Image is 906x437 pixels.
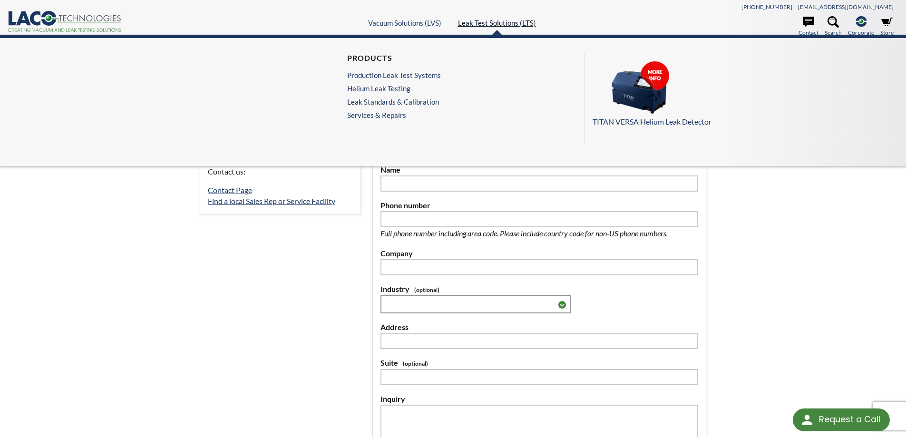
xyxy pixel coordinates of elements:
label: Name [380,164,698,176]
a: Store [880,16,894,37]
h4: Products [347,53,441,63]
a: Production Leak Test Systems [347,71,441,79]
a: Search [825,16,842,37]
a: Helium Leak Testing [347,84,441,93]
div: Request a Call [819,408,880,430]
label: Industry [380,283,698,295]
a: [EMAIL_ADDRESS][DOMAIN_NAME] [798,3,894,10]
span: Corporate [848,28,874,37]
a: Leak Test Solutions (LTS) [458,19,536,27]
p: Contact us: [208,165,353,178]
a: Contact Page [208,185,252,194]
img: Menu_Pods_TV.png [593,61,688,114]
label: Address [380,321,698,333]
p: TITAN VERSA Helium Leak Detector [593,116,888,128]
a: Find a local Sales Rep or Service Facility [208,196,335,205]
a: Leak Standards & Calibration [347,97,441,106]
a: TITAN VERSA Helium Leak Detector [593,61,888,128]
a: Services & Repairs [347,111,446,119]
label: Phone number [380,199,698,212]
a: Contact [799,16,818,37]
a: Vacuum Solutions (LVS) [368,19,441,27]
label: Inquiry [380,393,698,405]
p: Full phone number including area code. Please include country code for non-US phone numbers. [380,227,698,240]
a: [PHONE_NUMBER] [741,3,792,10]
label: Company [380,247,698,260]
img: round button [799,412,815,427]
label: Suite [380,357,698,369]
div: Request a Call [793,408,890,431]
